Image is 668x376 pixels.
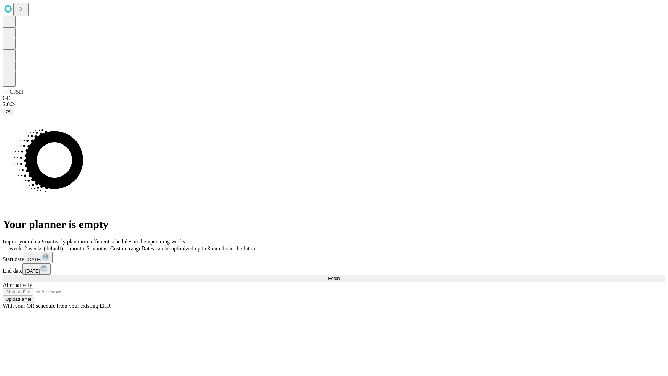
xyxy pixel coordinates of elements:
h1: Your planner is empty [3,218,665,231]
button: Upload a file [3,296,34,303]
span: Custom range [110,245,141,251]
span: Fetch [328,276,340,281]
div: 2.0.241 [3,101,665,108]
div: Start date [3,252,665,263]
span: 3 months [87,245,108,251]
span: Alternatively [3,282,32,288]
div: GEI [3,95,665,101]
span: [DATE] [25,268,40,274]
div: End date [3,263,665,275]
button: [DATE] [24,252,53,263]
span: Proactively plan more efficient schedules in the upcoming weeks. [40,238,186,244]
span: Dates can be optimized up to 3 months in the future. [141,245,258,251]
button: [DATE] [22,263,51,275]
span: [DATE] [27,257,41,262]
span: 2 weeks (default) [24,245,63,251]
button: @ [3,108,13,115]
span: With your OR schedule from your existing EHR [3,303,111,309]
span: 1 month [66,245,84,251]
span: 1 week [6,245,22,251]
span: Import your data [3,238,40,244]
button: Fetch [3,275,665,282]
span: @ [6,109,10,114]
span: GJSH [10,89,23,95]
